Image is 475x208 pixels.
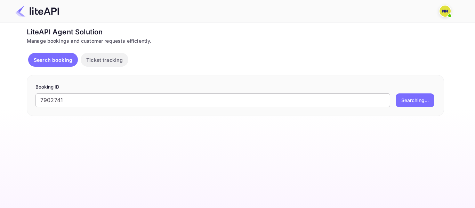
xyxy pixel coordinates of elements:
[27,27,444,37] div: LiteAPI Agent Solution
[86,56,123,64] p: Ticket tracking
[34,56,72,64] p: Search booking
[35,84,435,91] p: Booking ID
[15,6,59,17] img: LiteAPI Logo
[440,6,451,17] img: N/A N/A
[35,93,390,107] input: Enter Booking ID (e.g., 63782194)
[27,37,444,44] div: Manage bookings and customer requests efficiently.
[396,93,434,107] button: Searching...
